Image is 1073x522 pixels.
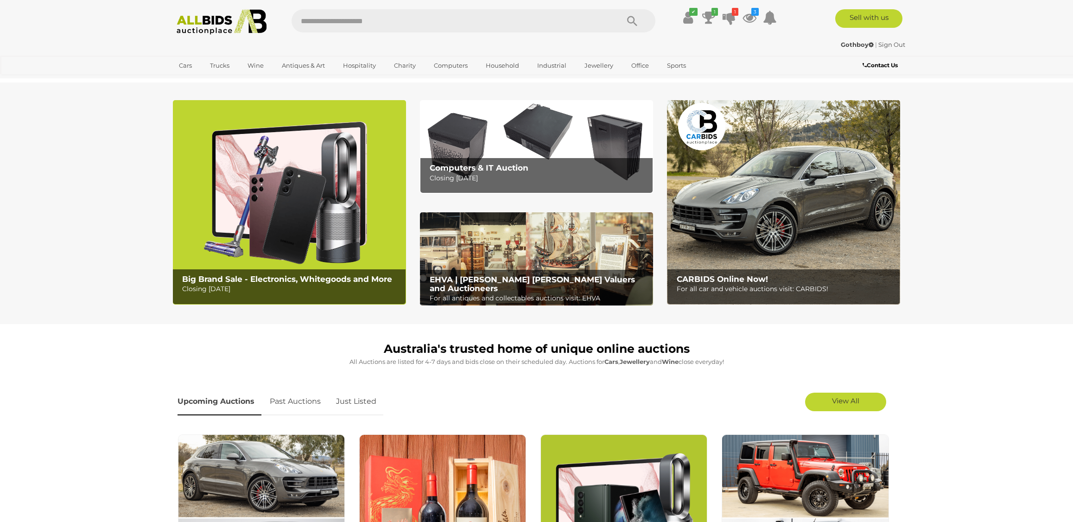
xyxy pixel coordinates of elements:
[681,9,695,26] a: ✔
[732,8,738,16] i: 1
[661,58,692,73] a: Sports
[863,62,898,69] b: Contact Us
[173,73,251,89] a: [GEOGRAPHIC_DATA]
[667,100,900,305] img: CARBIDS Online Now!
[743,9,756,26] a: 3
[805,393,886,411] a: View All
[832,396,859,405] span: View All
[329,388,383,415] a: Just Listed
[420,212,653,306] img: EHVA | Evans Hastings Valuers and Auctioneers
[263,388,328,415] a: Past Auctions
[182,274,392,284] b: Big Brand Sale - Electronics, Whitegoods and More
[388,58,422,73] a: Charity
[578,58,619,73] a: Jewellery
[420,100,653,193] a: Computers & IT Auction Computers & IT Auction Closing [DATE]
[173,58,198,73] a: Cars
[677,274,768,284] b: CARBIDS Online Now!
[171,9,272,35] img: Allbids.com.au
[609,9,655,32] button: Search
[841,41,874,48] strong: Gothboy
[420,100,653,193] img: Computers & IT Auction
[662,358,679,365] strong: Wine
[604,358,618,365] strong: Cars
[173,100,406,305] img: Big Brand Sale - Electronics, Whitegoods and More
[711,8,718,16] i: 1
[173,100,406,305] a: Big Brand Sale - Electronics, Whitegoods and More Big Brand Sale - Electronics, Whitegoods and Mo...
[702,9,716,26] a: 1
[625,58,655,73] a: Office
[430,163,528,172] b: Computers & IT Auction
[420,212,653,306] a: EHVA | Evans Hastings Valuers and Auctioneers EHVA | [PERSON_NAME] [PERSON_NAME] Valuers and Auct...
[428,58,474,73] a: Computers
[178,356,896,367] p: All Auctions are listed for 4-7 days and bids close on their scheduled day. Auctions for , and cl...
[667,100,900,305] a: CARBIDS Online Now! CARBIDS Online Now! For all car and vehicle auctions visit: CARBIDS!
[337,58,382,73] a: Hospitality
[178,343,896,356] h1: Australia's trusted home of unique online auctions
[878,41,905,48] a: Sign Out
[430,293,648,304] p: For all antiques and collectables auctions visit: EHVA
[430,172,648,184] p: Closing [DATE]
[835,9,902,28] a: Sell with us
[178,388,261,415] a: Upcoming Auctions
[480,58,525,73] a: Household
[430,275,635,293] b: EHVA | [PERSON_NAME] [PERSON_NAME] Valuers and Auctioneers
[531,58,572,73] a: Industrial
[241,58,270,73] a: Wine
[689,8,698,16] i: ✔
[204,58,235,73] a: Trucks
[751,8,759,16] i: 3
[677,283,895,295] p: For all car and vehicle auctions visit: CARBIDS!
[875,41,877,48] span: |
[841,41,875,48] a: Gothboy
[722,9,736,26] a: 1
[182,283,400,295] p: Closing [DATE]
[863,60,900,70] a: Contact Us
[276,58,331,73] a: Antiques & Art
[620,358,650,365] strong: Jewellery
